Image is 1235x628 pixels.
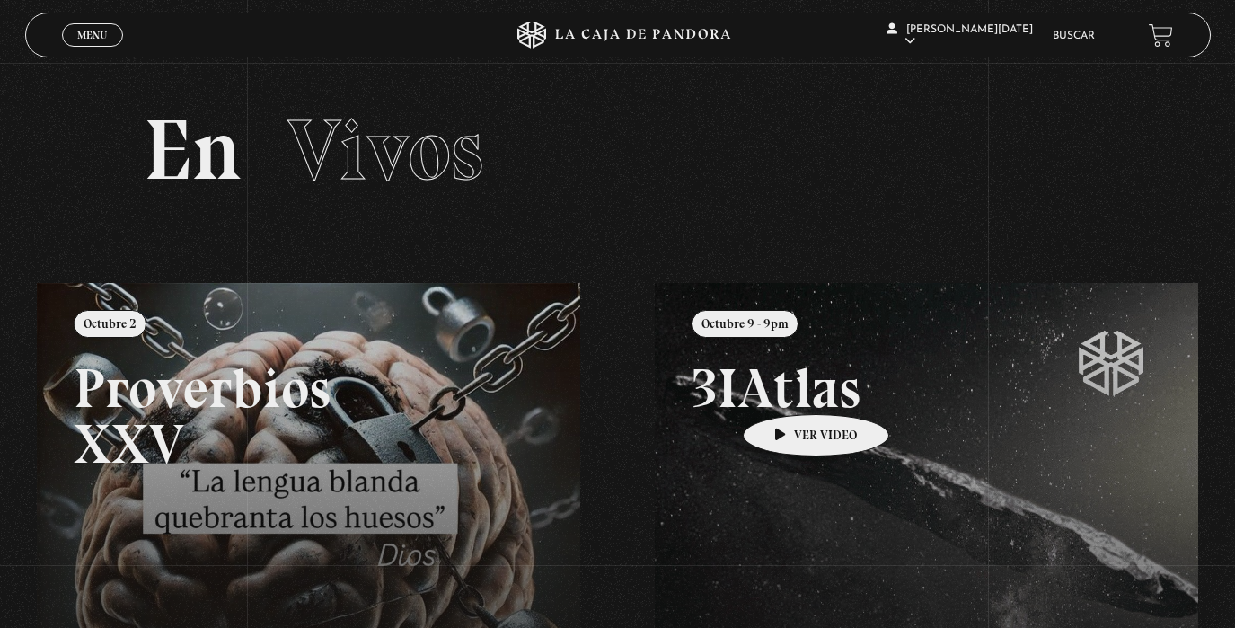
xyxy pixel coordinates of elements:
[71,45,113,57] span: Cerrar
[77,30,107,40] span: Menu
[1149,22,1173,47] a: View your shopping cart
[287,99,483,201] span: Vivos
[144,108,1092,193] h2: En
[1053,31,1095,41] a: Buscar
[887,24,1033,47] span: [PERSON_NAME][DATE]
